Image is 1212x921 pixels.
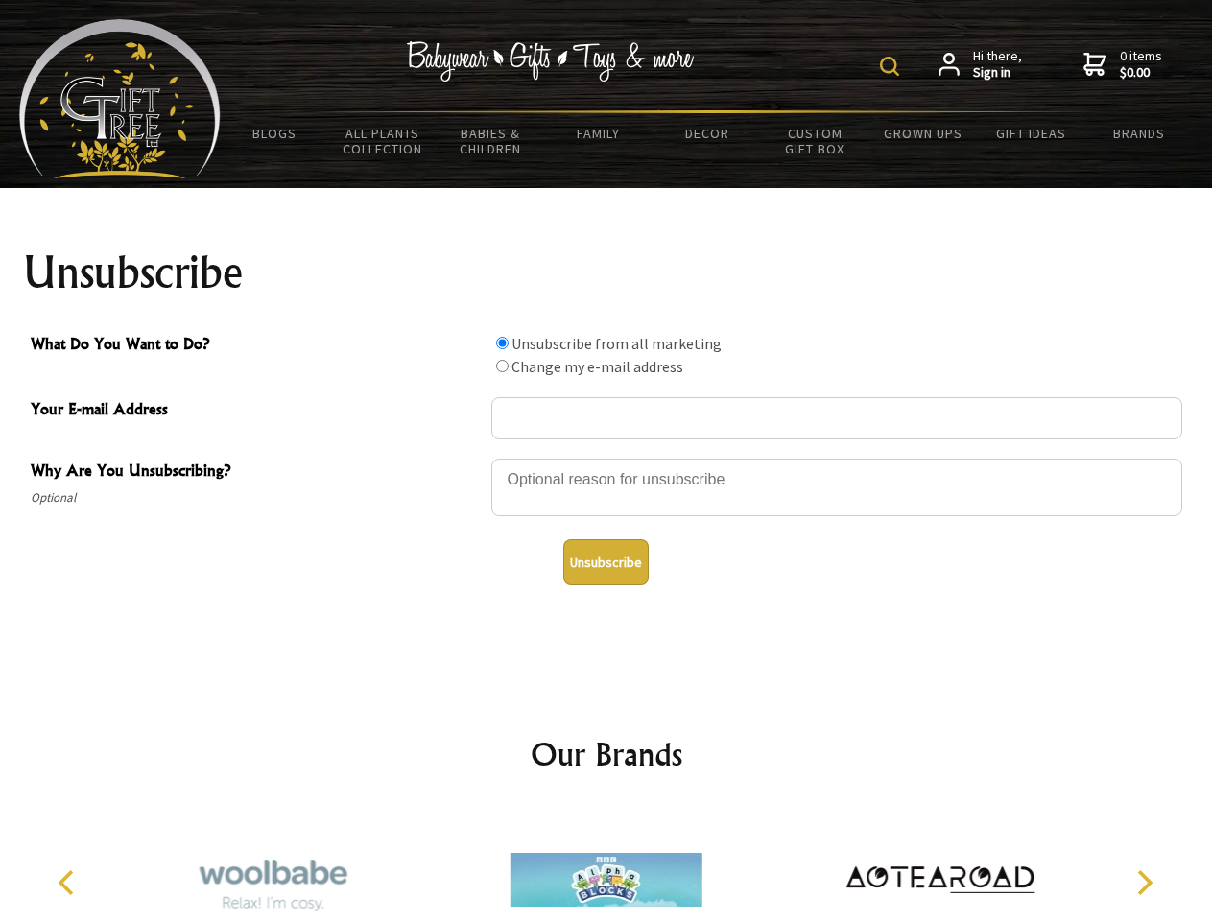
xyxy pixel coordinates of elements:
[1120,47,1162,82] span: 0 items
[563,539,649,585] button: Unsubscribe
[221,113,329,153] a: BLOGS
[23,249,1190,295] h1: Unsubscribe
[491,459,1182,516] textarea: Why Are You Unsubscribing?
[868,113,977,153] a: Grown Ups
[511,357,683,376] label: Change my e-mail address
[977,113,1085,153] a: Gift Ideas
[491,397,1182,439] input: Your E-mail Address
[880,57,899,76] img: product search
[496,337,509,349] input: What Do You Want to Do?
[1123,862,1165,904] button: Next
[437,113,545,169] a: Babies & Children
[1085,113,1194,153] a: Brands
[939,48,1022,82] a: Hi there,Sign in
[38,731,1175,777] h2: Our Brands
[545,113,654,153] a: Family
[31,486,482,509] span: Optional
[19,19,221,178] img: Babyware - Gifts - Toys and more...
[496,360,509,372] input: What Do You Want to Do?
[31,397,482,425] span: Your E-mail Address
[31,459,482,486] span: Why Are You Unsubscribing?
[407,41,695,82] img: Babywear - Gifts - Toys & more
[1120,64,1162,82] strong: $0.00
[653,113,761,153] a: Decor
[973,48,1022,82] span: Hi there,
[511,334,722,353] label: Unsubscribe from all marketing
[31,332,482,360] span: What Do You Want to Do?
[973,64,1022,82] strong: Sign in
[48,862,90,904] button: Previous
[329,113,438,169] a: All Plants Collection
[1083,48,1162,82] a: 0 items$0.00
[761,113,869,169] a: Custom Gift Box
